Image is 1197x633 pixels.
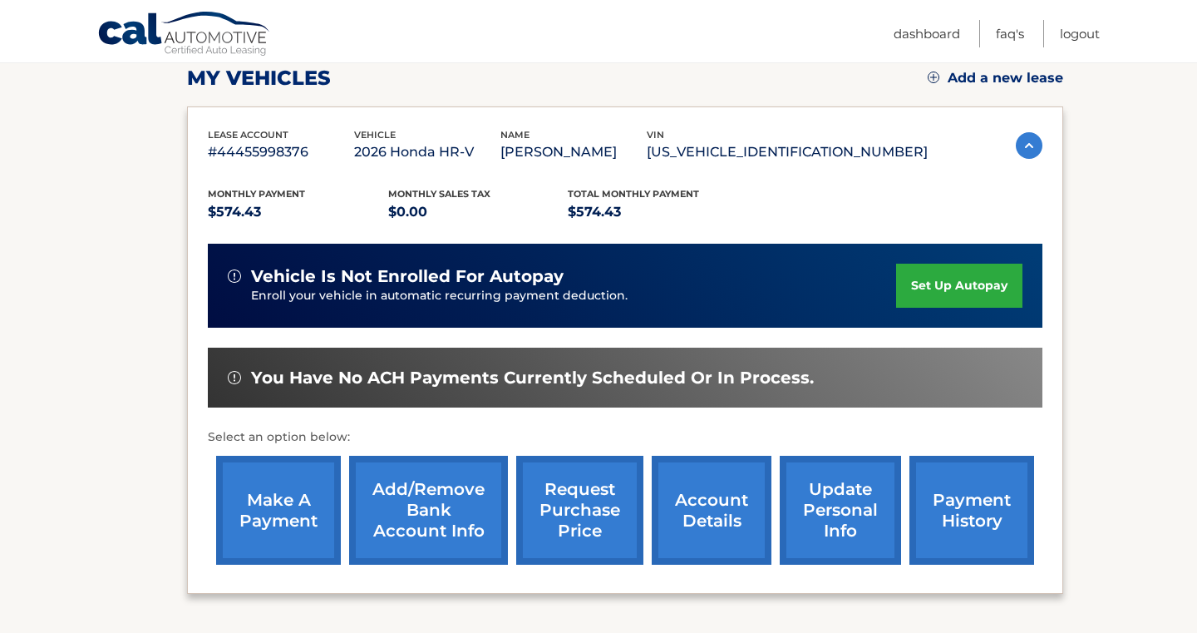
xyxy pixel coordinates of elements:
span: Monthly Payment [208,188,305,200]
a: FAQ's [996,20,1024,47]
a: Add a new lease [928,70,1063,87]
p: $574.43 [208,200,388,224]
a: set up autopay [896,264,1022,308]
span: You have no ACH payments currently scheduled or in process. [251,368,814,388]
img: alert-white.svg [228,371,241,384]
a: update personal info [780,456,901,565]
span: vehicle is not enrolled for autopay [251,266,564,287]
p: [PERSON_NAME] [500,141,647,164]
span: Monthly sales Tax [388,188,490,200]
a: Dashboard [894,20,960,47]
p: Enroll your vehicle in automatic recurring payment deduction. [251,287,896,305]
a: Logout [1060,20,1100,47]
span: lease account [208,129,288,141]
a: account details [652,456,771,565]
h2: my vehicles [187,66,331,91]
a: Add/Remove bank account info [349,456,508,565]
p: 2026 Honda HR-V [354,141,500,164]
a: make a payment [216,456,341,565]
p: #44455998376 [208,141,354,164]
a: payment history [909,456,1034,565]
a: request purchase price [516,456,643,565]
img: alert-white.svg [228,270,241,283]
p: $574.43 [568,200,748,224]
p: Select an option below: [208,428,1042,448]
span: name [500,129,530,141]
img: accordion-active.svg [1016,132,1042,159]
p: [US_VEHICLE_IDENTIFICATION_NUMBER] [647,141,928,164]
span: Total Monthly Payment [568,188,699,200]
a: Cal Automotive [97,11,272,59]
span: vehicle [354,129,396,141]
span: vin [647,129,664,141]
img: add.svg [928,72,939,83]
p: $0.00 [388,200,569,224]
